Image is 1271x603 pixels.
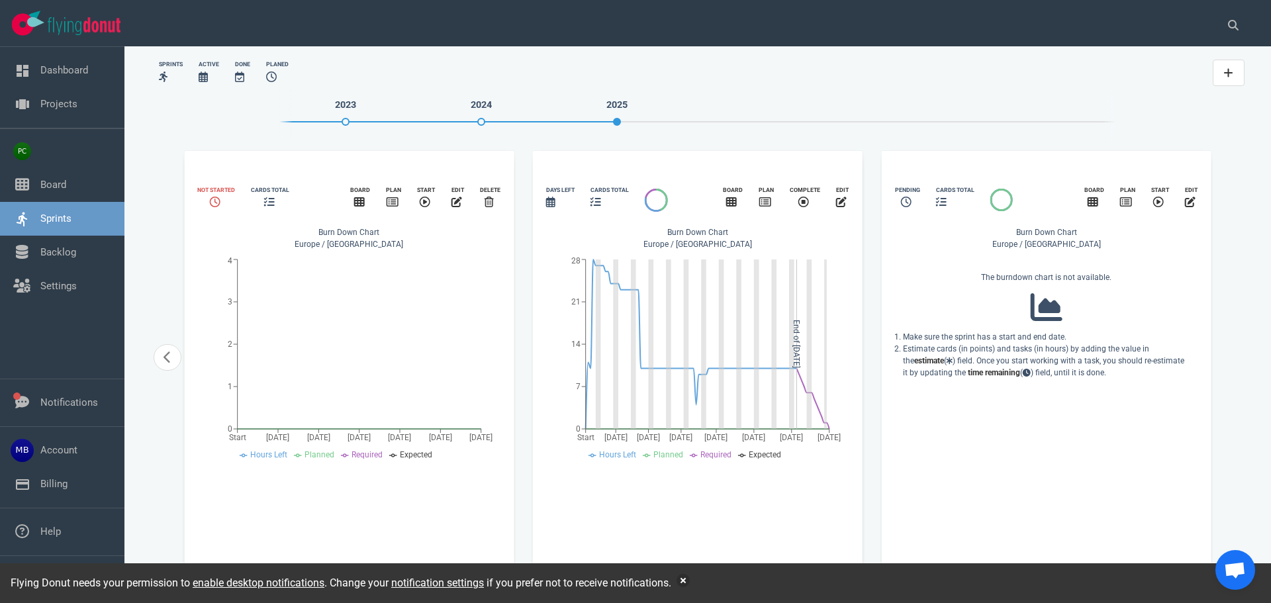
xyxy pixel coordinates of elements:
a: Billing [40,478,68,490]
a: Board [723,186,743,210]
tspan: 4 [227,256,232,265]
a: Backlog [40,246,76,258]
a: Settings [40,280,77,292]
tspan: 2 [227,340,232,349]
div: Open de chat [1215,550,1255,590]
section: carousel-slider [175,142,1221,573]
span: 2024 [471,99,492,111]
tspan: 1 [227,382,232,391]
a: Account [40,444,77,456]
tspan: [DATE] [388,433,411,442]
strong: time remaining [968,368,1020,377]
tspan: 14 [571,340,581,349]
div: Delete [480,186,500,195]
tspan: [DATE] [429,433,452,442]
tspan: End of [DATE] [792,320,801,369]
div: slide 9 of 11 [175,142,524,573]
tspan: [DATE] [604,433,628,442]
tspan: [DATE] [780,433,804,442]
a: enable desktop notifications [193,577,324,589]
div: Start [1151,186,1169,195]
tspan: Start [577,433,594,442]
span: Required [352,450,383,459]
tspan: 7 [576,382,581,391]
a: Projects [40,98,77,110]
tspan: 28 [571,256,581,265]
img: Flying Donut text logo [48,17,120,35]
tspan: Start [228,433,246,442]
div: Europe / [GEOGRAPHIC_DATA] [197,226,500,253]
a: Notifications [40,396,98,408]
a: Board [1084,186,1104,210]
span: Expected [749,450,781,459]
div: Board [350,186,370,195]
div: Done [235,60,250,69]
div: The burndown chart is not available. [895,271,1198,283]
tspan: [DATE] [743,433,766,442]
div: cards total [251,186,289,195]
li: Estimate cards (in points) and tasks (in hours) by adding the value in the ( ) field. Once you st... [903,343,1190,379]
div: Complete [790,186,820,195]
tspan: [DATE] [266,433,289,442]
div: Plan [386,186,401,195]
span: Expected [400,450,432,459]
tspan: [DATE] [637,433,660,442]
div: Active [199,60,219,69]
tspan: [DATE] [469,433,493,442]
div: edit [451,186,464,195]
div: days left [546,186,575,195]
div: Sprints [159,60,183,69]
li: Make sure the sprint has a start and end date. [903,331,1190,343]
div: Not Started [197,186,235,195]
tspan: [DATE] [670,433,693,442]
tspan: [DATE] [818,433,841,442]
span: Burn Down Chart [1016,228,1077,237]
tspan: [DATE] [348,433,371,442]
div: edit [1185,186,1198,195]
div: slide 11 of 11 [872,142,1221,573]
div: cards total [936,186,974,195]
div: Board [1084,186,1104,195]
div: edit [836,186,849,195]
div: Europe / [GEOGRAPHIC_DATA] [546,226,849,253]
div: Plan [759,186,774,195]
a: Dashboard [40,64,88,76]
a: Board [40,179,66,191]
span: Required [700,450,731,459]
a: notification settings [391,577,484,589]
span: Hours Left [599,450,636,459]
span: Planned [305,450,334,459]
a: Sprints [40,212,71,224]
div: Start [417,186,435,195]
div: Pending [895,186,920,195]
span: . Change your if you prefer not to receive notifications. [324,577,671,589]
span: Flying Donut needs your permission to [11,577,324,589]
div: Europe / [GEOGRAPHIC_DATA] [895,226,1198,253]
span: Burn Down Chart [318,228,379,237]
a: Board [350,186,370,210]
tspan: [DATE] [307,433,330,442]
span: 2025 [606,99,628,111]
div: Board [723,186,743,195]
tspan: 3 [227,297,232,306]
strong: estimate [914,356,944,365]
div: Planed [266,60,289,69]
tspan: 0 [227,424,232,434]
span: Burn Down Chart [667,228,728,237]
div: slide 10 of 11 [524,142,872,573]
tspan: 0 [576,424,581,434]
a: Help [40,526,61,537]
span: 2023 [335,99,356,111]
div: cards total [590,186,629,195]
span: Hours Left [250,450,287,459]
tspan: [DATE] [705,433,728,442]
div: Plan [1120,186,1135,195]
span: Planned [653,450,683,459]
tspan: 21 [571,297,581,306]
